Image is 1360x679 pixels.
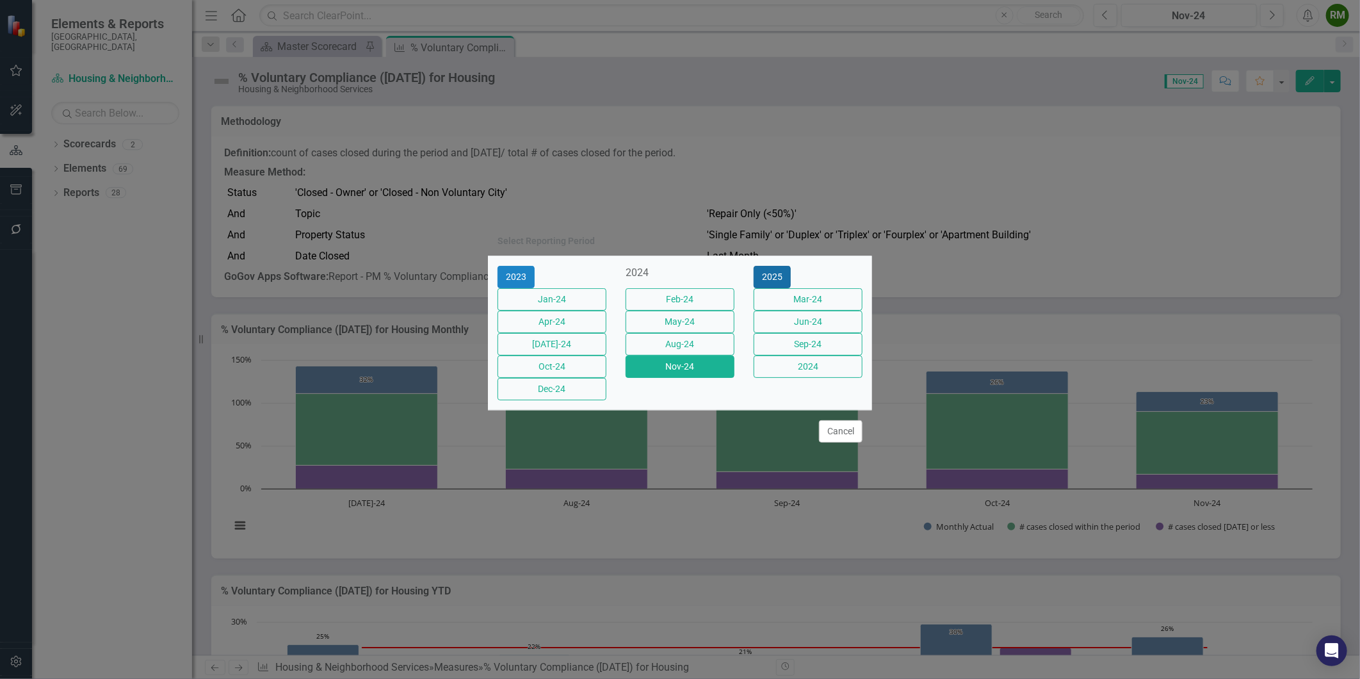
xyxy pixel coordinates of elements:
[754,311,862,333] button: Jun-24
[754,288,862,311] button: Mar-24
[626,356,734,378] button: Nov-24
[498,288,606,311] button: Jan-24
[498,356,606,378] button: Oct-24
[498,311,606,333] button: Apr-24
[819,420,862,443] button: Cancel
[626,311,734,333] button: May-24
[626,333,734,356] button: Aug-24
[498,236,595,246] div: Select Reporting Period
[498,333,606,356] button: [DATE]-24
[626,288,734,311] button: Feb-24
[754,266,791,288] button: 2025
[498,378,606,400] button: Dec-24
[1316,635,1347,666] div: Open Intercom Messenger
[754,356,862,378] button: 2024
[754,333,862,356] button: Sep-24
[498,266,535,288] button: 2023
[626,266,734,281] div: 2024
